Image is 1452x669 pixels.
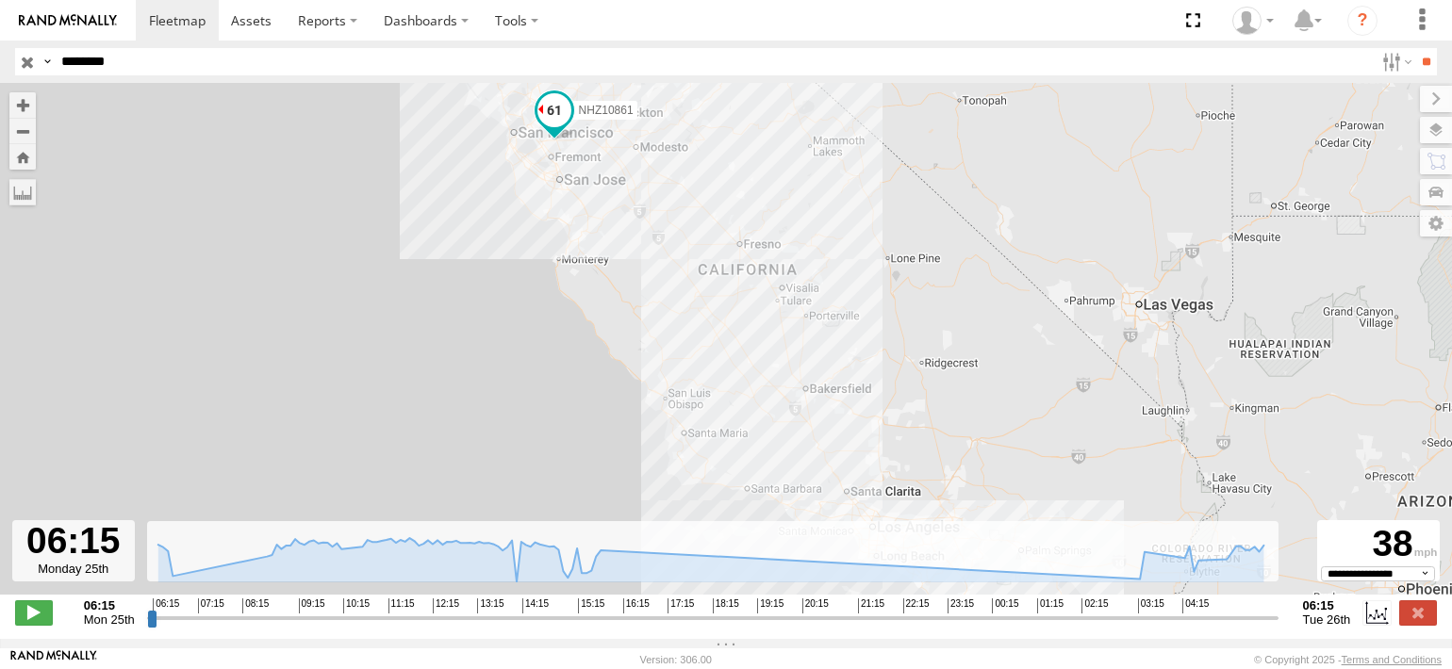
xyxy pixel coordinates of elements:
label: Map Settings [1420,210,1452,237]
span: 17:15 [668,598,694,613]
span: 18:15 [713,598,739,613]
a: Visit our Website [10,650,97,669]
span: 00:15 [992,598,1018,613]
i: ? [1347,6,1378,36]
span: 15:15 [578,598,604,613]
label: Measure [9,179,36,205]
span: Mon 25th Aug 2025 [84,612,135,627]
button: Zoom in [9,92,36,118]
span: 23:15 [948,598,974,613]
label: Close [1399,600,1437,625]
span: 13:15 [477,598,503,613]
span: 22:15 [903,598,930,613]
span: 21:15 [858,598,884,613]
strong: 06:15 [1303,598,1351,612]
div: © Copyright 2025 - [1254,654,1442,665]
label: Search Query [40,48,55,75]
span: 02:15 [1081,598,1108,613]
span: 20:15 [802,598,829,613]
span: Tue 26th Aug 2025 [1303,612,1351,627]
div: Version: 306.00 [640,654,712,665]
span: 10:15 [343,598,370,613]
span: 01:15 [1037,598,1064,613]
span: 03:15 [1138,598,1164,613]
span: 14:15 [522,598,549,613]
span: 07:15 [198,598,224,613]
div: 38 [1320,523,1437,565]
span: 12:15 [433,598,459,613]
span: 09:15 [299,598,325,613]
div: Zulema McIntosch [1226,7,1280,35]
span: 11:15 [388,598,415,613]
a: Terms and Conditions [1342,654,1442,665]
button: Zoom Home [9,144,36,170]
span: 04:15 [1182,598,1209,613]
span: 08:15 [242,598,269,613]
label: Search Filter Options [1375,48,1415,75]
span: NHZ10861 [579,104,634,117]
button: Zoom out [9,118,36,144]
strong: 06:15 [84,598,135,612]
label: Play/Stop [15,600,53,625]
img: rand-logo.svg [19,14,117,27]
span: 19:15 [757,598,784,613]
span: 16:15 [623,598,650,613]
span: 06:15 [153,598,179,613]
